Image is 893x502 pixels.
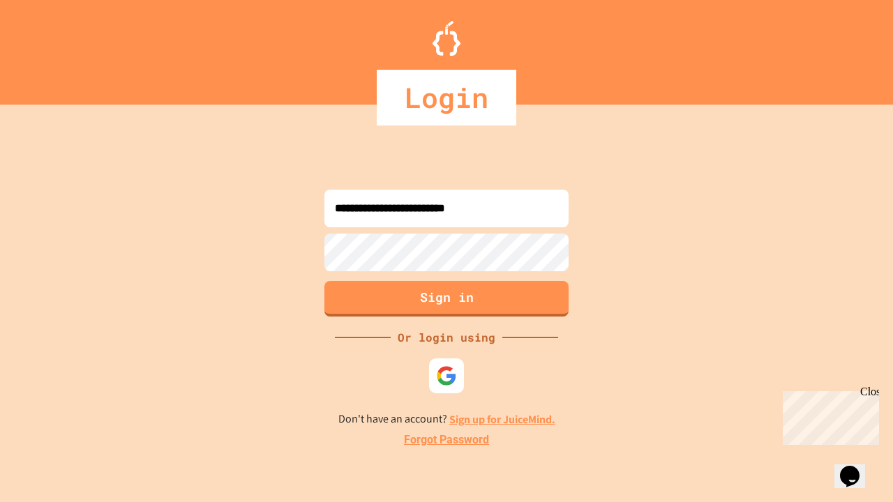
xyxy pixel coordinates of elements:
img: Logo.svg [433,21,460,56]
button: Sign in [324,281,569,317]
iframe: chat widget [834,446,879,488]
div: Login [377,70,516,125]
a: Sign up for JuiceMind. [449,412,555,427]
img: google-icon.svg [436,365,457,386]
div: Chat with us now!Close [6,6,96,89]
div: Or login using [391,329,502,346]
iframe: chat widget [777,386,879,445]
a: Forgot Password [404,432,489,448]
p: Don't have an account? [338,411,555,428]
